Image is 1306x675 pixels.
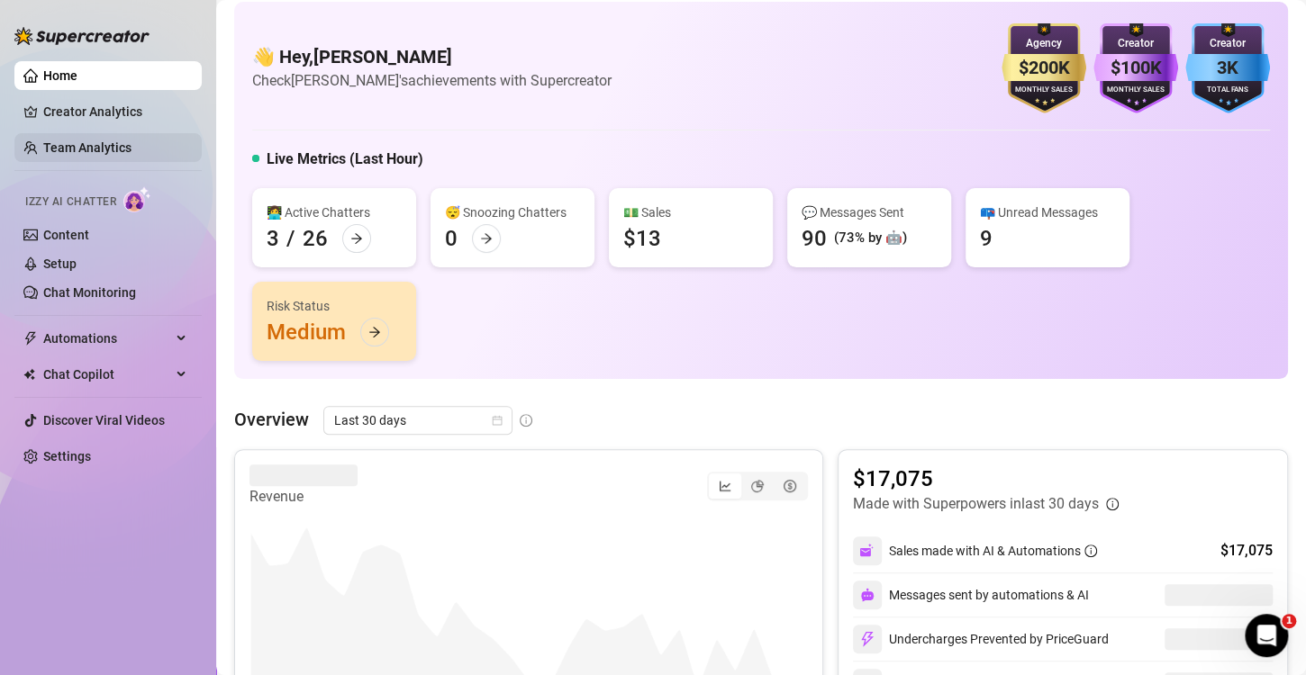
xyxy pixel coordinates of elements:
[853,464,1119,493] article: $17,075
[889,541,1097,561] div: Sales made with AI & Automations
[1093,23,1178,113] img: purple-badge-B9DA21FR.svg
[252,69,612,92] article: Check [PERSON_NAME]'s achievements with Supercreator
[350,232,363,245] span: arrow-right
[1185,23,1270,113] img: blue-badge-DgoSNQY1.svg
[1106,498,1119,510] span: info-circle
[492,415,503,426] span: calendar
[43,413,165,427] a: Discover Viral Videos
[234,406,309,433] article: Overview
[1002,54,1086,82] div: $200K
[802,224,827,253] div: 90
[853,625,1109,653] div: Undercharges Prevented by PriceGuard
[859,631,875,647] img: svg%3e
[520,414,532,427] span: info-circle
[707,472,808,500] div: segmented control
[1093,85,1178,96] div: Monthly Sales
[1084,544,1097,557] span: info-circle
[1245,614,1288,657] iframe: Intercom live chat
[123,186,151,212] img: AI Chatter
[43,449,91,463] a: Settings
[980,224,993,253] div: 9
[368,326,381,338] span: arrow-right
[23,331,38,346] span: thunderbolt
[43,140,132,155] a: Team Analytics
[859,543,875,559] img: svg%3e
[334,407,502,434] span: Last 30 days
[1002,35,1086,52] div: Agency
[1185,85,1270,96] div: Total Fans
[25,193,116,211] span: Izzy AI Chatter
[853,493,1099,515] article: Made with Superpowers in last 30 days
[43,228,89,242] a: Content
[43,68,77,83] a: Home
[480,232,493,245] span: arrow-right
[43,97,187,126] a: Creator Analytics
[43,256,77,271] a: Setup
[853,580,1089,609] div: Messages sent by automations & AI
[860,588,875,602] img: svg%3e
[1220,540,1273,562] div: $17,075
[267,202,402,222] div: 👩‍💻 Active Chatters
[1093,54,1178,82] div: $100K
[14,27,150,45] img: logo-BBDzfeDw.svg
[802,202,937,222] div: 💬 Messages Sent
[303,224,328,253] div: 26
[249,486,358,508] article: Revenue
[1185,35,1270,52] div: Creator
[980,202,1115,222] div: 📪 Unread Messages
[784,480,796,492] span: dollar-circle
[267,224,279,253] div: 3
[445,224,458,253] div: 0
[43,324,171,353] span: Automations
[1185,54,1270,82] div: 3K
[719,480,731,492] span: line-chart
[252,44,612,69] h4: 👋 Hey, [PERSON_NAME]
[751,480,764,492] span: pie-chart
[23,368,35,381] img: Chat Copilot
[1093,35,1178,52] div: Creator
[1282,614,1296,628] span: 1
[267,296,402,316] div: Risk Status
[1002,23,1086,113] img: gold-badge-CigiZidd.svg
[834,228,907,249] div: (73% by 🤖)
[1002,85,1086,96] div: Monthly Sales
[43,360,171,389] span: Chat Copilot
[623,224,661,253] div: $13
[43,285,136,300] a: Chat Monitoring
[267,148,423,170] h5: Live Metrics (Last Hour)
[623,202,758,222] div: 💵 Sales
[445,202,580,222] div: 😴 Snoozing Chatters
